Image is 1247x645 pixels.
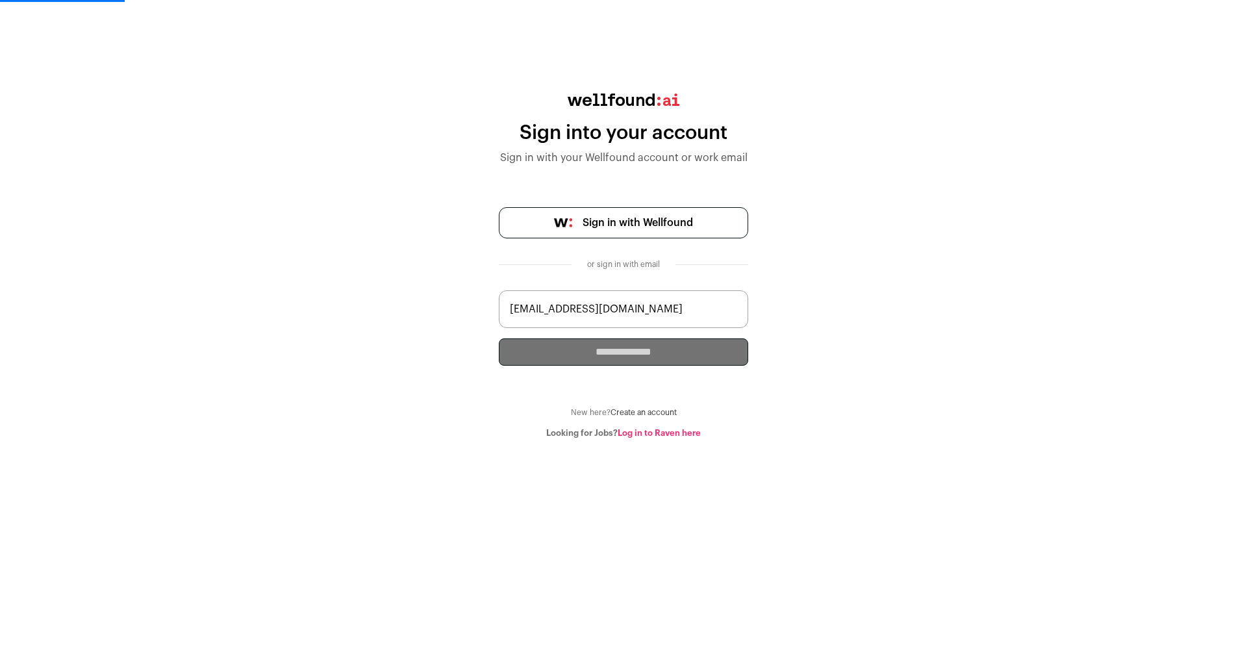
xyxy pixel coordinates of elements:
[499,121,748,145] div: Sign into your account
[499,428,748,438] div: Looking for Jobs?
[554,218,572,227] img: wellfound-symbol-flush-black-fb3c872781a75f747ccb3a119075da62bfe97bd399995f84a933054e44a575c4.png
[618,429,701,437] a: Log in to Raven here
[583,215,693,231] span: Sign in with Wellfound
[611,409,677,416] a: Create an account
[568,94,679,106] img: wellfound:ai
[582,259,665,270] div: or sign in with email
[499,407,748,418] div: New here?
[499,207,748,238] a: Sign in with Wellfound
[499,290,748,328] input: name@work-email.com
[499,150,748,166] div: Sign in with your Wellfound account or work email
